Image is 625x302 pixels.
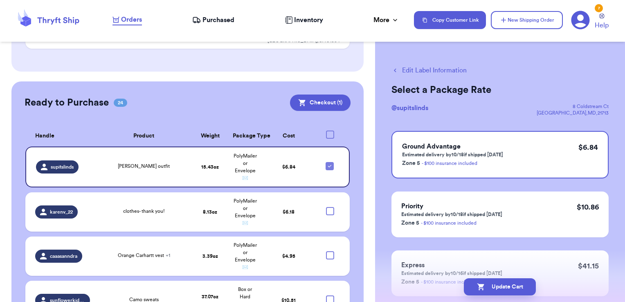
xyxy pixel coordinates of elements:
[595,4,603,12] div: 7
[112,15,142,25] a: Orders
[202,294,218,299] strong: 37.07 oz
[402,143,461,150] span: Ground Advantage
[95,126,193,146] th: Product
[51,164,74,170] span: supitslinds
[263,126,315,146] th: Cost
[202,15,234,25] span: Purchased
[123,209,165,214] span: clothes- thank you!
[283,210,295,214] span: $ 6.18
[401,203,423,210] span: Priority
[391,83,609,97] h2: Select a Package Rate
[491,11,563,29] button: New Shipping Order
[464,278,536,295] button: Update Cart
[537,110,609,116] div: [GEOGRAPHIC_DATA] , MD , 21713
[577,201,599,213] p: $ 10.86
[595,14,609,30] a: Help
[234,198,257,225] span: PolyMailer or Envelope ✉️
[35,132,54,140] span: Handle
[234,243,257,270] span: PolyMailer or Envelope ✉️
[282,165,295,169] span: $ 6.84
[50,253,77,259] span: caaasanndra
[118,253,170,258] span: Orange Carhartt vest
[391,105,428,111] span: @ supitslinds
[401,211,502,218] p: Estimated delivery by 10/18 if shipped [DATE]
[401,262,425,268] span: Express
[203,210,217,214] strong: 8.13 oz
[129,297,159,302] span: Camo sweats
[401,270,502,277] p: Estimated delivery by 10/16 if shipped [DATE]
[50,209,73,215] span: karenv_22
[228,126,263,146] th: Package Type
[285,15,323,25] a: Inventory
[25,96,109,109] h2: Ready to Purchase
[294,15,323,25] span: Inventory
[578,260,599,272] p: $ 41.15
[578,142,598,153] p: $ 6.84
[166,253,170,258] span: + 1
[192,15,234,25] a: Purchased
[401,220,419,226] span: Zone 5
[114,99,127,107] span: 24
[571,11,590,29] a: 7
[193,126,227,146] th: Weight
[422,161,477,166] a: - $100 insurance included
[537,103,609,110] div: 8 Coldstream Ct
[290,95,351,111] button: Checkout (1)
[595,20,609,30] span: Help
[121,15,142,25] span: Orders
[202,254,218,259] strong: 3.39 oz
[421,221,477,225] a: - $100 insurance included
[402,151,503,158] p: Estimated delivery by 10/18 if shipped [DATE]
[201,165,219,169] strong: 15.43 oz
[391,65,467,75] button: Edit Label Information
[282,254,295,259] span: $ 4.95
[402,160,420,166] span: Zone 5
[373,15,399,25] div: More
[234,153,257,180] span: PolyMailer or Envelope ✉️
[414,11,486,29] button: Copy Customer Link
[118,164,170,169] span: [PERSON_NAME] outfit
